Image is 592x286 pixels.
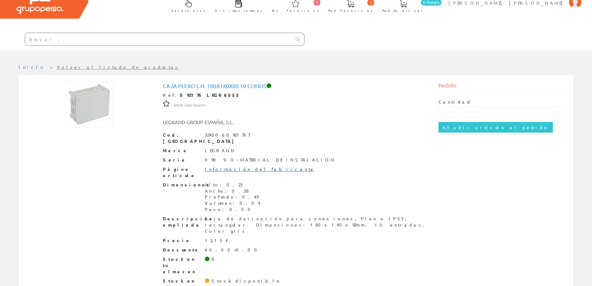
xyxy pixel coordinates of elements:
div: Ancho: 0.38 [205,188,260,194]
a: Inicio [19,64,45,70]
a: Información del fabricante [205,166,315,172]
input: Añadir artículo al pedido [438,122,553,133]
label: Cantidad [438,99,471,105]
div: 8 [212,256,214,262]
span: Ped. favoritos [328,7,373,14]
span: Pedido actual [382,7,424,14]
div: Stock disponible [212,278,281,284]
span: Marca [163,148,200,154]
img: Foto artículo Caja Plexo L.h. 180x140x80 10 Conos (150x150) [66,81,112,128]
span: Serie [163,157,200,163]
div: 12,13 € [205,237,229,244]
strong: 092176 LEGR6555 [180,92,240,98]
h1: Caja Plexo L.h. 180x140x80 10 Conos [163,83,429,89]
input: Buscar ... [25,33,292,45]
div: Caja de derivación para conexiones, Plexo IP55, rectangular. Dimensiones: 180x140x92mm. 10 entrad... [205,216,429,234]
span: Cod. [GEOGRAPHIC_DATA] [163,132,200,144]
a: Añadir como favorito [173,102,205,107]
div: 3245060921767 [205,132,250,138]
div: Peso: 0.00 [205,206,260,213]
span: Art. favoritos [272,7,319,14]
div: 60.00+0.00 [205,247,261,253]
a: Volver al listado de productos [57,64,180,70]
span: Selectores [172,7,205,14]
span: Dimensiones [163,182,200,188]
div: LEGRAND GROUP ESPAÑA, S.L. [158,119,319,126]
span: Stock en tu almacen [163,256,200,275]
span: Descripción ampliada [163,216,200,228]
span: Página artículo [163,166,200,179]
span: Descuento [163,247,200,253]
div: Pedido [438,81,567,93]
div: LEGRAND [205,148,235,154]
div: Ref. [163,92,429,98]
div: Profundo: 0.49 [205,194,260,200]
span: Precio [163,237,200,244]
div: 090 9.0-MATERIAL DE INSTALACION [205,157,336,163]
span: Últimas compras [215,7,262,14]
div: Volumen: 0.04 [205,200,260,206]
span: Añadir como favorito [173,103,205,108]
div: Alto: 0.23 [205,182,260,188]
